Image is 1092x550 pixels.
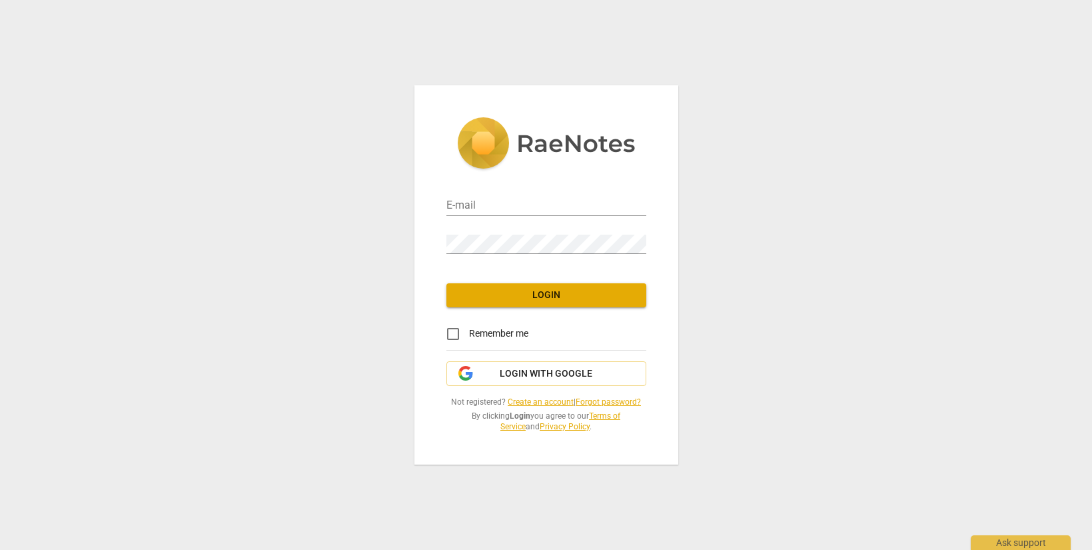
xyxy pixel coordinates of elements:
button: Login [446,283,646,307]
span: Remember me [469,327,528,341]
a: Forgot password? [576,397,641,407]
span: By clicking you agree to our and . [446,411,646,433]
img: 5ac2273c67554f335776073100b6d88f.svg [457,117,636,172]
div: Ask support [971,535,1071,550]
a: Privacy Policy [540,422,590,431]
span: Login [457,289,636,302]
span: Login with Google [500,367,592,381]
button: Login with Google [446,361,646,387]
a: Create an account [508,397,574,407]
span: Not registered? | [446,397,646,408]
b: Login [510,411,530,421]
